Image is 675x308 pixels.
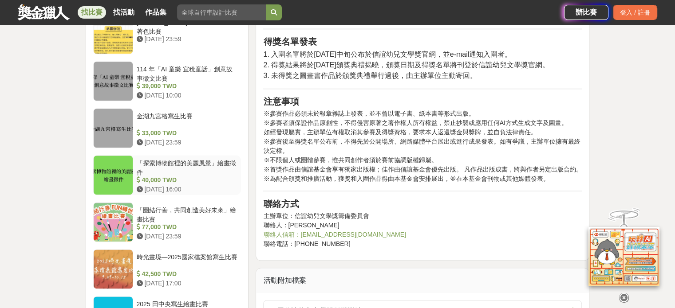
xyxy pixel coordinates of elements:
div: 金湖九宮格寫生比賽 [137,112,238,129]
div: 114 年「AI 童樂 宜稅童話」創意故事徵文比賽 [137,65,238,82]
div: 「探索博物館裡的美麗風景」繪畫徵件 [137,159,238,175]
div: [PERSON_NAME]小兒科診所第一屆著色比賽 [137,18,238,35]
a: 找活動 [110,6,138,19]
div: 77,000 TWD [137,222,238,232]
a: 「團結行善，共同創造美好未來」繪畫比賽 77,000 TWD [DATE] 23:59 [93,202,241,242]
span: 如經發現屬實，主辦單位有權取消其參賽及得獎資格，要求本人返還獎金與獎牌，並自負法律責任。 [263,129,537,136]
div: [DATE] 10:00 [137,91,238,100]
a: 時光畫境—2025國家檔案館寫生比賽 42,500 TWD [DATE] 17:00 [93,249,241,289]
div: 時光畫境—2025國家檔案館寫生比賽 [137,253,238,269]
a: 找比賽 [78,6,106,19]
div: 33,000 TWD [137,129,238,138]
span: ※參賽作品必須未於報章雜誌上發表，並不曾以電子書、紙本書等形式出版。 [263,110,474,117]
div: 40,000 TWD [137,175,238,185]
a: 作品集 [142,6,170,19]
div: [DATE] 23:59 [137,35,238,44]
span: 3. 未得獎之圖畫書作品於頒獎典禮舉行過後，由主辦單位主動寄回。 [263,72,477,79]
img: d2146d9a-e6f6-4337-9592-8cefde37ba6b.png [588,221,659,280]
a: 「探索博物館裡的美麗風景」繪畫徵件 40,000 TWD [DATE] 16:00 [93,155,241,195]
div: 39,000 TWD [137,82,238,91]
strong: 聯絡方式 [263,199,299,209]
div: [DATE] 23:59 [137,232,238,241]
strong: 注意事項 [263,97,299,106]
a: 114 年「AI 童樂 宜稅童話」創意故事徵文比賽 39,000 TWD [DATE] 10:00 [93,61,241,101]
div: 42,500 TWD [137,269,238,279]
div: 登入 / 註冊 [613,5,657,20]
div: [DATE] 16:00 [137,185,238,194]
div: 活動附加檔案 [256,268,589,293]
a: 金湖九宮格寫生比賽 33,000 TWD [DATE] 23:59 [93,108,241,148]
strong: 得獎名單發表 [263,37,316,47]
span: ※不限個人或團體參賽，惟共同創作者須於賽前協調版權歸屬。 [263,156,437,164]
a: 辦比賽 [564,5,608,20]
a: 聯絡人信箱：[EMAIL_ADDRESS][DOMAIN_NAME] [263,231,406,238]
div: [DATE] 17:00 [137,279,238,288]
span: 1. 入圍名單將於[DATE]中旬公布於信誼幼兒文學獎官網，並e-mail通知入圍者。 [263,51,512,58]
span: ※首獎作品由信誼基金會享有獨家出版權；佳作由信誼基金會優先出版。 凡作品出版成書，將與作者另定出版合約。 [263,166,582,173]
div: [DATE] 23:59 [137,138,238,147]
a: [PERSON_NAME]小兒科診所第一屆著色比賽 [DATE] 23:59 [93,14,241,54]
span: 2. 得獎結果將於[DATE]頒獎典禮揭曉，頒獎日期及得獎名單將刊登於信誼幼兒文學獎官網。 [263,61,549,69]
span: ※參賽者須保證作品原創性，不得侵害原著之著作權人所有權益，禁止抄襲或應用任何AI方式生成文字及圖畫。 [263,119,567,126]
input: 全球自行車設計比賽 [177,4,266,20]
span: ※為配合頒獎和推廣活動，獲獎和入圍作品得由本基金會安排展出，並在本基金會刊物或其他媒體發表。 [263,175,549,182]
span: ※參賽後至得獎名單公布前，不得先於公開場所、網路媒體平台展出或進行成果發表。如有爭議，主辦單位擁有最終決定權。 [263,138,580,154]
p: 主辦單位：信誼幼兒文學獎籌備委員會 聯絡人：[PERSON_NAME] 聯絡電話：[PHONE_NUMBER] [263,211,582,249]
div: 「團結行善，共同創造美好未來」繪畫比賽 [137,206,238,222]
